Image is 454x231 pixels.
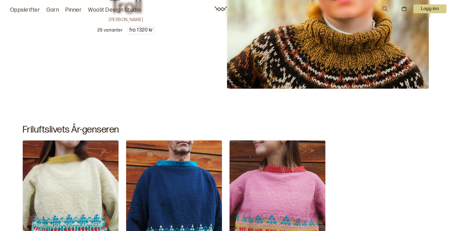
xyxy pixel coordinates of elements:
p: fra 1320 kr [128,27,154,34]
a: Woolit Design Studio [88,6,141,15]
a: Woolit [214,6,227,11]
p: [PERSON_NAME] [109,17,143,21]
a: Pinner [65,6,82,15]
a: Oppskrifter [10,6,40,15]
button: User dropdown [413,4,446,13]
h2: Friluftslivets År-genseren [23,124,431,135]
a: Garn [46,6,59,15]
p: Logg inn [413,4,446,13]
p: 26 varianter [97,27,123,33]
